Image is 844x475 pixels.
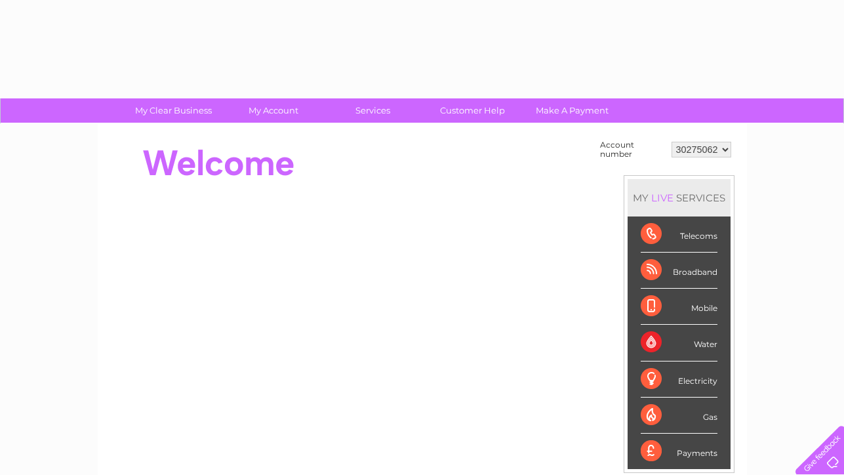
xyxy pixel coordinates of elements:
div: Mobile [641,289,717,325]
div: Electricity [641,361,717,398]
a: My Account [219,98,327,123]
div: Water [641,325,717,361]
a: My Clear Business [119,98,228,123]
div: MY SERVICES [628,179,731,217]
td: Account number [597,137,668,162]
div: Gas [641,398,717,434]
div: Broadband [641,253,717,289]
a: Make A Payment [518,98,626,123]
a: Services [319,98,427,123]
div: Telecoms [641,217,717,253]
a: Customer Help [418,98,527,123]
div: Payments [641,434,717,469]
div: LIVE [649,192,676,204]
